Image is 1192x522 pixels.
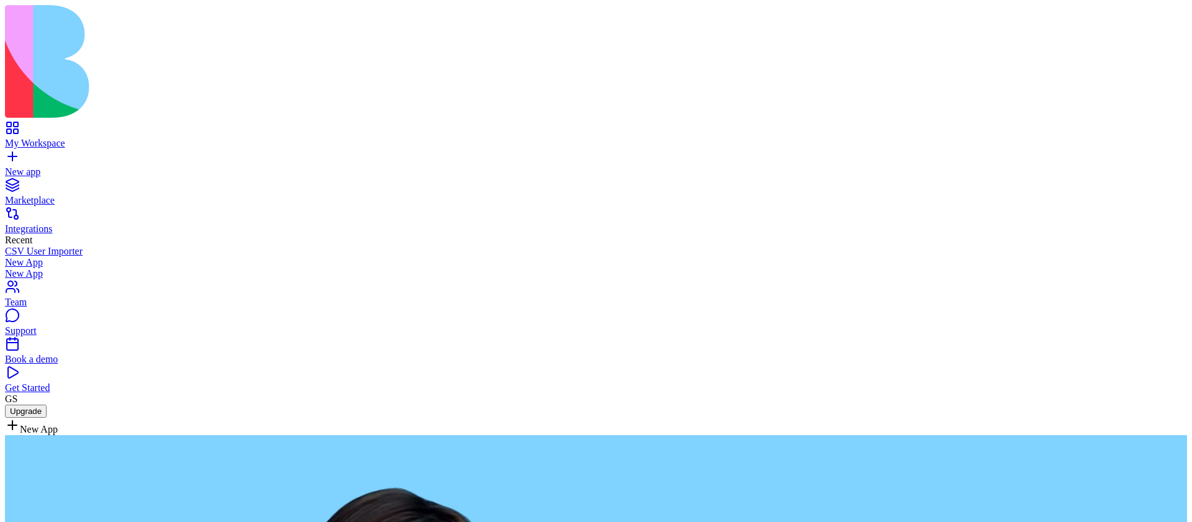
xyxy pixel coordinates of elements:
a: Integrations [5,212,1187,235]
div: Get Started [5,382,1187,394]
span: GS [5,394,17,404]
a: Support [5,314,1187,336]
a: My Workspace [5,127,1187,149]
a: New App [5,257,1187,268]
div: Support [5,325,1187,336]
a: Upgrade [5,405,47,416]
div: New app [5,166,1187,178]
a: New app [5,155,1187,178]
div: Marketplace [5,195,1187,206]
a: New App [5,268,1187,279]
img: logo [5,5,504,118]
span: Recent [5,235,32,245]
a: CSV User Importer [5,246,1187,257]
div: My Workspace [5,138,1187,149]
a: Get Started [5,371,1187,394]
div: Integrations [5,223,1187,235]
button: Upgrade [5,405,47,418]
div: Book a demo [5,354,1187,365]
a: Team [5,286,1187,308]
div: Team [5,297,1187,308]
a: Book a demo [5,343,1187,365]
a: Marketplace [5,184,1187,206]
span: New App [20,424,58,434]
